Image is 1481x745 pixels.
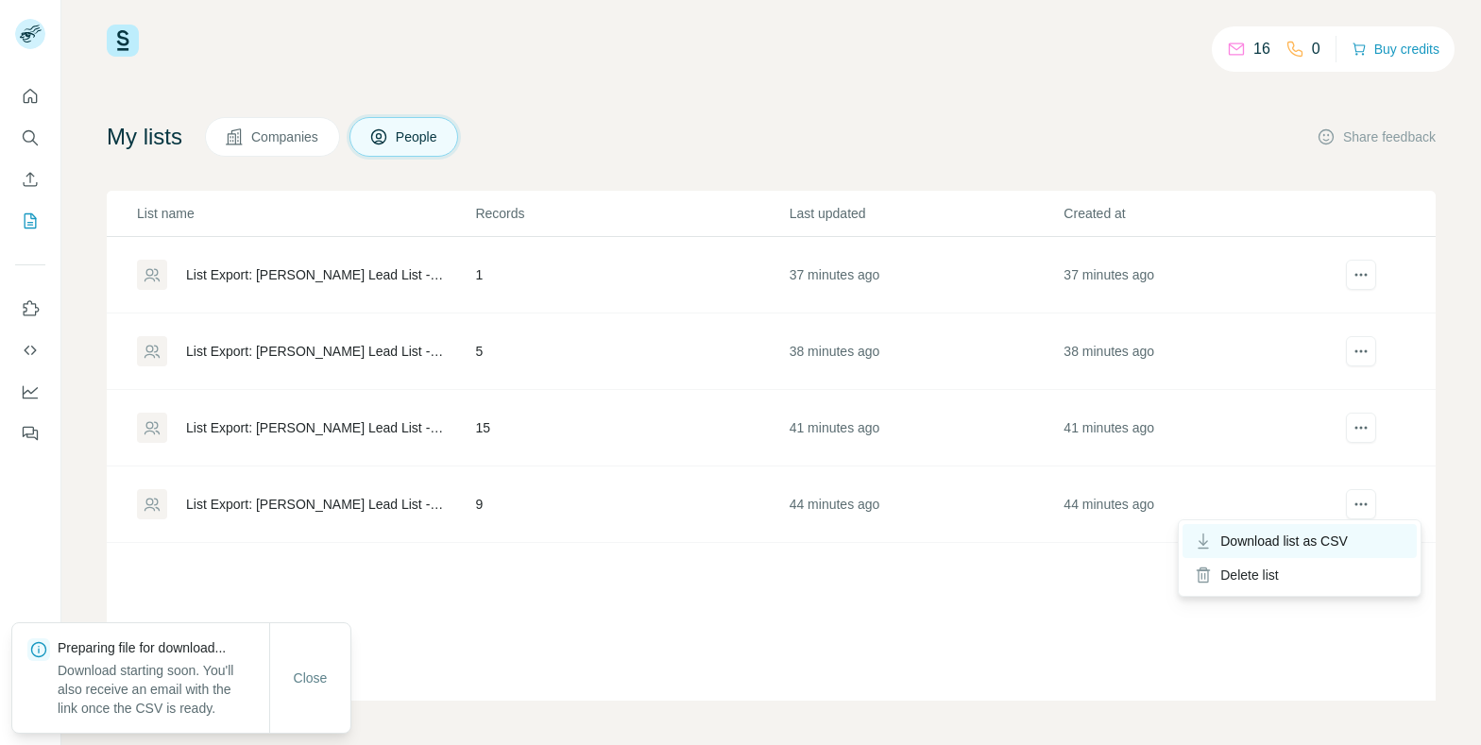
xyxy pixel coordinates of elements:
button: Enrich CSV [15,162,45,196]
p: 16 [1253,38,1270,60]
div: List Export: [PERSON_NAME] Lead List - [DATE] 23:20 [186,342,443,361]
td: 38 minutes ago [789,313,1064,390]
span: People [396,127,439,146]
td: 5 [474,313,788,390]
p: Download starting soon. You'll also receive an email with the link once the CSV is ready. [58,661,269,718]
div: List Export: [PERSON_NAME] Lead List - [DATE] 23:21 [186,265,443,284]
button: Use Surfe API [15,333,45,367]
td: 9 [474,466,788,543]
img: Surfe Logo [107,25,139,57]
p: 0 [1312,38,1320,60]
p: Preparing file for download... [58,638,269,657]
td: 15 [474,390,788,466]
h4: My lists [107,122,182,152]
button: Use Surfe on LinkedIn [15,292,45,326]
button: actions [1346,336,1376,366]
td: 37 minutes ago [789,237,1064,313]
button: actions [1346,489,1376,519]
button: actions [1346,260,1376,290]
div: List Export: [PERSON_NAME] Lead List - [DATE] 23:17 [186,418,443,437]
p: Last updated [790,204,1063,223]
button: Buy credits [1352,36,1439,62]
button: Quick start [15,79,45,113]
td: 38 minutes ago [1063,313,1337,390]
div: List Export: [PERSON_NAME] Lead List - [DATE] 23:14 [186,495,443,514]
button: actions [1346,413,1376,443]
button: Share feedback [1317,127,1436,146]
span: Companies [251,127,320,146]
p: Records [475,204,787,223]
button: My lists [15,204,45,238]
p: List name [137,204,473,223]
td: 41 minutes ago [789,390,1064,466]
td: 37 minutes ago [1063,237,1337,313]
p: Created at [1064,204,1336,223]
span: Close [294,669,328,687]
td: 41 minutes ago [1063,390,1337,466]
div: Delete list [1183,558,1417,592]
td: 44 minutes ago [1063,466,1337,543]
span: Download list as CSV [1220,532,1348,550]
button: Search [15,121,45,155]
td: 44 minutes ago [789,466,1064,543]
button: Feedback [15,416,45,450]
td: 1 [474,237,788,313]
button: Close [281,661,341,695]
button: Dashboard [15,375,45,409]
